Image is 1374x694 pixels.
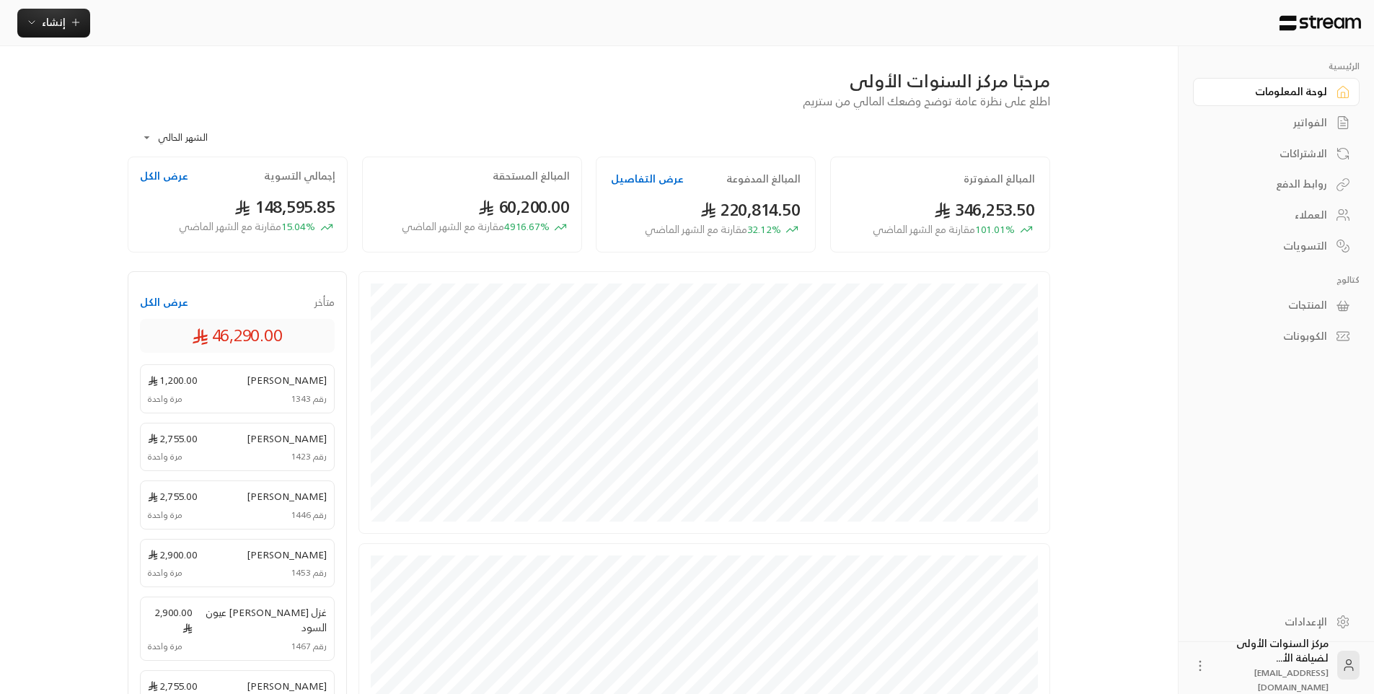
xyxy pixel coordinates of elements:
[1193,170,1360,198] a: روابط الدفع
[291,450,327,463] span: رقم 1423
[128,69,1050,92] div: مرحبًا مركز السنوات الأولى
[148,566,182,579] span: مرة واحدة
[1193,607,1360,636] a: الإعدادات
[1193,322,1360,351] a: الكوبونات
[1278,15,1362,31] img: Logo
[873,222,1015,237] span: 101.01 %
[1193,78,1360,106] a: لوحة المعلومات
[964,172,1035,186] h2: المبالغ المفوترة
[148,431,198,446] span: 2,755.00
[1211,177,1327,191] div: روابط الدفع
[478,192,570,221] span: 60,200.00
[645,222,781,237] span: 32.12 %
[140,169,188,183] button: عرض الكل
[42,13,66,31] span: إنشاء
[247,488,327,504] span: [PERSON_NAME]
[1193,201,1360,229] a: العملاء
[291,640,327,653] span: رقم 1467
[873,220,975,238] span: مقارنة مع الشهر الماضي
[934,195,1035,224] span: 346,253.50
[1211,208,1327,222] div: العملاء
[1193,291,1360,320] a: المنتجات
[291,566,327,579] span: رقم 1453
[247,372,327,387] span: [PERSON_NAME]
[1211,146,1327,161] div: الاشتراكات
[700,195,801,224] span: 220,814.50
[1211,615,1327,629] div: الإعدادات
[17,9,90,38] button: إنشاء
[148,605,193,635] span: 2,900.00
[1216,636,1329,694] div: مركز السنوات الأولى لضيافة الأ...
[247,431,327,446] span: [PERSON_NAME]
[148,450,182,463] span: مرة واحدة
[1211,329,1327,343] div: الكوبونات
[148,392,182,405] span: مرة واحدة
[148,372,198,387] span: 1,200.00
[1193,139,1360,167] a: الاشتراكات
[402,217,504,235] span: مقارنة مع الشهر الماضي
[247,678,327,693] span: [PERSON_NAME]
[1211,115,1327,130] div: الفواتير
[611,172,684,186] button: عرض التفاصيل
[148,640,182,653] span: مرة واحدة
[645,220,747,238] span: مقارنة مع الشهر الماضي
[148,547,198,562] span: 2,900.00
[493,169,570,183] h2: المبالغ المستحقة
[402,219,550,234] span: 4916.67 %
[234,192,335,221] span: 148,595.85
[148,509,182,522] span: مرة واحدة
[1211,298,1327,312] div: المنتجات
[726,172,801,186] h2: المبالغ المدفوعة
[1211,239,1327,253] div: التسويات
[1211,84,1327,99] div: لوحة المعلومات
[1193,232,1360,260] a: التسويات
[148,678,198,693] span: 2,755.00
[291,392,327,405] span: رقم 1343
[291,509,327,522] span: رقم 1446
[148,488,198,504] span: 2,755.00
[803,91,1050,111] span: اطلع على نظرة عامة توضح وضعك المالي من ستريم
[1193,109,1360,137] a: الفواتير
[179,217,281,235] span: مقارنة مع الشهر الماضي
[264,169,335,183] h2: إجمالي التسوية
[135,119,243,157] div: الشهر الحالي
[314,295,335,309] span: متأخر
[1193,61,1360,72] p: الرئيسية
[179,219,315,234] span: 15.04 %
[247,547,327,562] span: [PERSON_NAME]
[192,323,283,348] span: 46,290.00
[1193,274,1360,286] p: كتالوج
[193,605,327,635] span: غزل [PERSON_NAME] عيون السود
[140,295,188,309] button: عرض الكل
